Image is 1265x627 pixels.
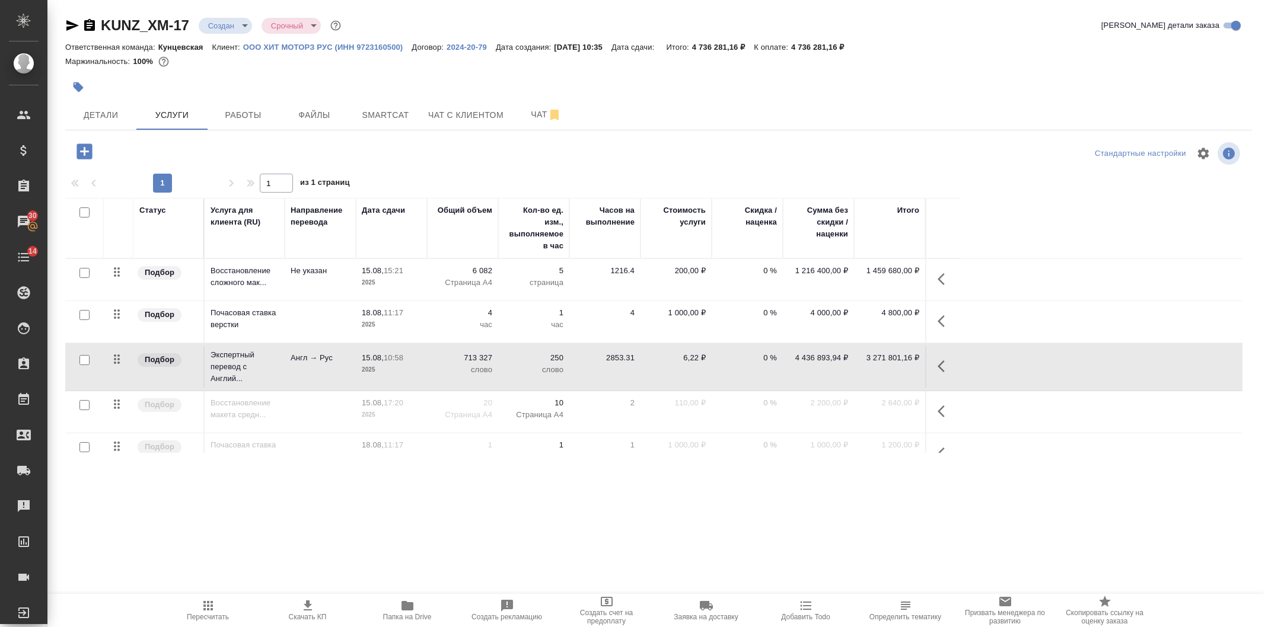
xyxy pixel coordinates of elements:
p: 0 % [718,439,777,451]
p: 2025 [362,277,421,289]
div: Кол-во ед. изм., выполняемое в час [504,204,563,252]
p: Подбор [145,309,174,321]
p: Дата сдачи: [611,43,657,52]
span: из 1 страниц [300,175,350,193]
a: ООО ХИТ МОТОРЗ РУС (ИНН 9723160500) [243,41,412,52]
div: Дата сдачи [362,204,405,216]
p: 15.08, [362,398,384,407]
span: Папка на Drive [383,613,432,621]
p: 17:20 [384,398,403,407]
p: 6 082 [433,265,492,277]
p: Экспертный перевод с Англий... [211,349,279,385]
button: Создан [205,21,238,31]
p: 0 % [718,397,777,409]
p: Подбор [145,441,174,453]
button: Показать кнопки [931,265,959,293]
p: час [433,319,492,331]
span: Работы [215,108,272,123]
p: 4 [433,307,492,319]
p: 4 736 281,16 ₽ [791,43,853,52]
p: 18.08, [362,440,384,449]
p: 2025 [362,409,421,421]
td: 2853.31 [569,346,641,388]
p: 10 [504,397,563,409]
span: Заявка на доставку [674,613,738,621]
p: 1 [504,439,563,451]
p: Клиент: [212,43,243,52]
span: Пересчитать [187,613,229,621]
p: Подбор [145,354,174,366]
p: 250 [504,352,563,364]
span: Определить тематику [869,613,941,621]
button: Показать кнопки [931,439,959,468]
p: 4 736 281,16 ₽ [692,43,754,52]
p: страница [504,277,563,289]
div: Часов на выполнение [575,204,635,228]
p: 4 436 893,94 ₽ [789,352,848,364]
button: Показать кнопки [931,307,959,335]
a: KUNZ_XM-17 [101,17,189,33]
span: 30 [21,210,44,222]
span: Добавить Todo [781,613,830,621]
span: Услуги [144,108,200,123]
div: Итого [897,204,919,216]
div: Общий объем [438,204,492,216]
p: Англ → Рус [291,352,350,364]
span: Скопировать ссылку на оценку заказа [1062,609,1148,625]
span: Настроить таблицу [1189,139,1218,168]
p: ООО ХИТ МОТОРЗ РУС (ИНН 9723160500) [243,43,412,52]
p: Восстановление сложного мак... [211,265,279,289]
button: Пересчитать [158,594,258,627]
p: 11:17 [384,308,403,317]
a: 14 [3,242,44,272]
p: час [504,319,563,331]
p: Итого: [666,43,692,52]
p: 200,00 ₽ [646,265,706,277]
p: 1 000,00 ₽ [789,439,848,451]
div: Скидка / наценка [718,204,777,228]
p: [DATE] 10:35 [554,43,611,52]
p: Подбор [145,267,174,279]
div: Стоимость услуги [646,204,706,228]
button: Создать счет на предоплату [557,594,657,627]
span: [PERSON_NAME] детали заказа [1101,20,1219,31]
p: Подбор [145,399,174,411]
p: 15:21 [384,266,403,275]
p: 11:17 [384,440,403,449]
p: 0 % [718,307,777,319]
p: 18.08, [362,308,384,317]
p: 0 % [718,265,777,277]
td: 1216.4 [569,259,641,300]
button: Срочный [267,21,307,31]
button: Добавить услугу [68,139,101,164]
span: 14 [21,245,44,257]
div: Статус [139,204,166,216]
button: Создать рекламацию [457,594,557,627]
p: 6,22 ₽ [646,352,706,364]
p: 1 200,00 ₽ [860,439,919,451]
span: Детали [72,108,129,123]
p: Кунцевская [158,43,212,52]
a: 30 [3,207,44,236]
button: Показать кнопки [931,397,959,426]
td: 2 [569,391,641,433]
a: 2024-20-79 [447,41,496,52]
p: Страница А4 [433,409,492,421]
p: 1 000,00 ₽ [646,439,706,451]
span: Создать счет на предоплату [564,609,649,625]
p: 2025 [362,364,421,376]
div: Создан [262,18,321,34]
td: 4 [569,301,641,343]
p: 110,00 ₽ [646,397,706,409]
span: Призвать менеджера по развитию [963,609,1048,625]
button: 0.00 RUB; [156,54,171,69]
p: 10:58 [384,353,403,362]
p: 1 [504,307,563,319]
button: Заявка на доставку [657,594,756,627]
div: Услуга для клиента (RU) [211,204,279,228]
p: Почасовая ставка верстки [211,307,279,331]
p: 1 [433,439,492,451]
button: Скачать КП [258,594,358,627]
p: слово [433,364,492,376]
p: 3 271 801,16 ₽ [860,352,919,364]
